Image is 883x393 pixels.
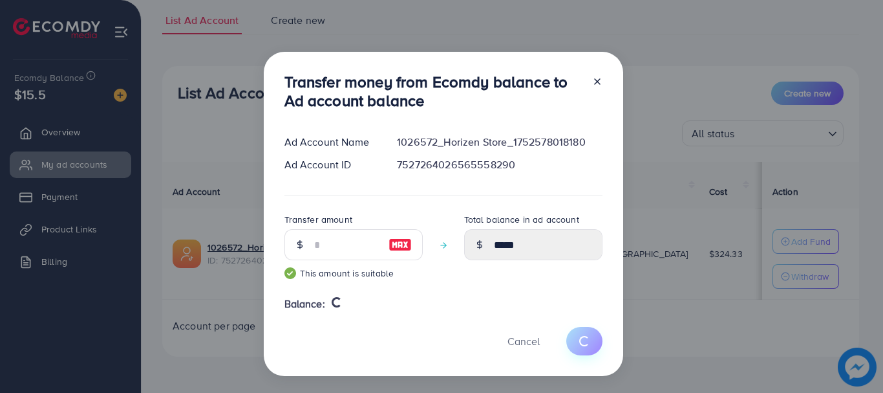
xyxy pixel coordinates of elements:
h3: Transfer money from Ecomdy balance to Ad account balance [284,73,582,110]
img: guide [284,267,296,279]
span: Cancel [507,334,540,348]
div: 7527264026565558290 [387,157,612,172]
img: image [388,237,412,253]
label: Total balance in ad account [464,213,579,226]
div: Ad Account ID [274,157,387,172]
label: Transfer amount [284,213,352,226]
div: Ad Account Name [274,135,387,150]
span: Balance: [284,297,325,311]
div: 1026572_Horizen Store_1752578018180 [387,135,612,150]
button: Cancel [491,327,556,355]
small: This amount is suitable [284,267,423,280]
